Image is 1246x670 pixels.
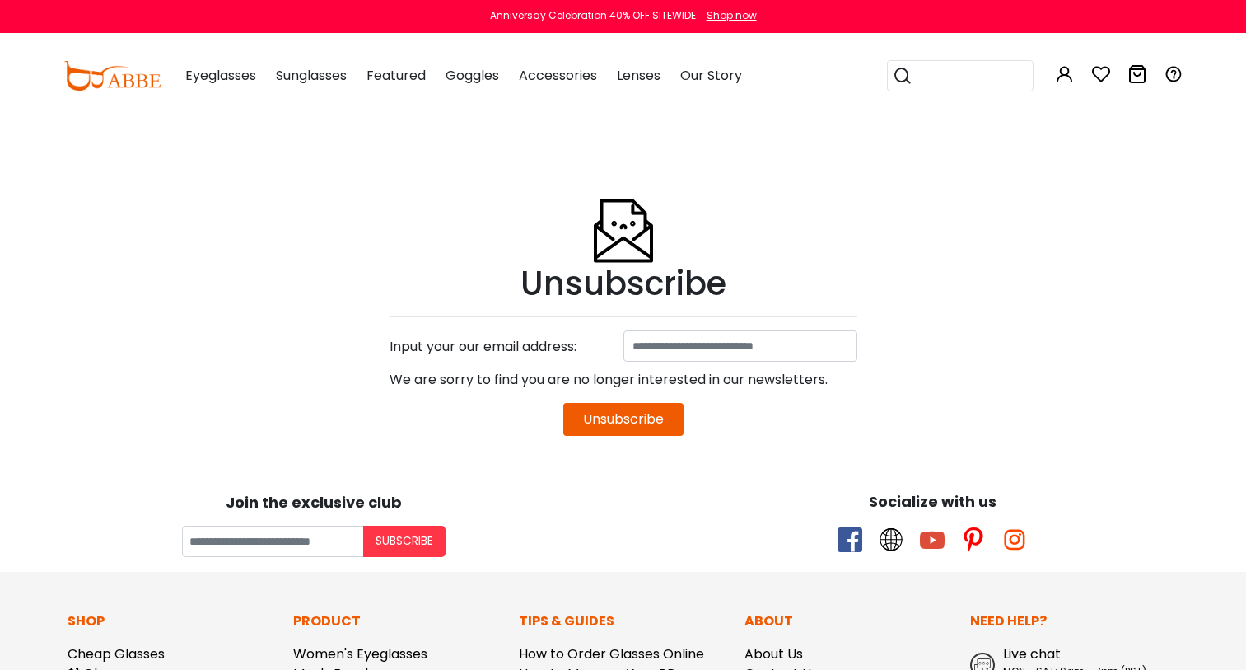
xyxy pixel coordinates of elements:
div: Join the exclusive club [12,488,615,513]
button: Subscribe [363,526,446,557]
span: youtube [920,527,945,552]
span: Accessories [519,66,597,85]
img: Unsubscribe [590,158,656,264]
span: instagram [1002,527,1027,552]
span: twitter [879,527,903,552]
a: Cheap Glasses [68,644,165,663]
a: How to Order Glasses Online [519,644,704,663]
p: Tips & Guides [519,611,728,631]
span: Sunglasses [276,66,347,85]
div: Anniversay Celebration 40% OFF SITEWIDE [490,8,696,23]
input: Your email [182,526,363,557]
span: Our Story [680,66,742,85]
div: Shop now [707,8,757,23]
div: Input your our email address: [381,330,623,363]
a: Shop now [698,8,757,22]
button: Unsubscribe [563,403,684,436]
span: Live chat [1003,644,1061,663]
span: pinterest [961,527,986,552]
p: Shop [68,611,277,631]
span: Lenses [617,66,660,85]
span: facebook [838,527,862,552]
div: Socialize with us [632,490,1234,513]
div: We are sorry to find you are no longer interested in our newsletters. [390,363,857,396]
span: Featured [366,66,426,85]
p: Product [293,611,502,631]
a: Women's Eyeglasses [293,644,427,663]
img: abbeglasses.com [63,61,161,91]
p: About [744,611,954,631]
h1: Unsubscribe [390,264,857,303]
span: Eyeglasses [185,66,256,85]
p: Need Help? [970,611,1179,631]
a: About Us [744,644,803,663]
span: Goggles [446,66,499,85]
